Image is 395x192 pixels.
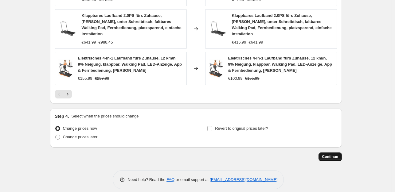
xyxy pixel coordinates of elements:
span: Change prices later [63,135,98,139]
span: or email support at [174,177,210,182]
span: Revert to original prices later? [215,126,268,131]
div: €155.99 [78,75,92,82]
span: Klappbares Laufband 2.0PS fürs Zuhause, [PERSON_NAME], unter Schreibtisch, faltbares Walking Pad,... [232,13,332,36]
span: Elektrisches 4-in-1 Laufband fürs Zuhause, 12 km/h, 9% Neigung, klappbar, Walking Pad, LED-Anzeig... [78,56,182,73]
strike: €641.99 [249,39,263,45]
img: 71LVRRLXW9L_80x.jpg [58,59,73,78]
h2: Step 4. [55,113,69,119]
div: €641.99 [82,39,96,45]
div: €100.99 [228,75,243,82]
span: Continue [322,154,338,159]
strike: €988.45 [99,39,113,45]
strike: €239.99 [95,75,109,82]
span: Change prices now [63,126,97,131]
a: FAQ [166,177,174,182]
nav: Pagination [55,90,72,98]
img: 71LVRRLXW9L_80x.jpg [209,59,223,78]
div: €416.99 [232,39,246,45]
a: [EMAIL_ADDRESS][DOMAIN_NAME] [210,177,277,182]
button: Next [63,90,72,98]
img: 51hC32sp7oL_80x.jpg [58,20,77,38]
span: Elektrisches 4-in-1 Laufband fürs Zuhause, 12 km/h, 9% Neigung, klappbar, Walking Pad, LED-Anzeig... [228,56,332,73]
img: 51hC32sp7oL_80x.jpg [209,20,227,38]
span: Need help? Read the [128,177,167,182]
button: Continue [319,152,342,161]
span: Klappbares Laufband 2.0PS fürs Zuhause, [PERSON_NAME], unter Schreibtisch, faltbares Walking Pad,... [82,13,182,36]
strike: €155.99 [245,75,260,82]
p: Select when the prices should change [71,113,139,119]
